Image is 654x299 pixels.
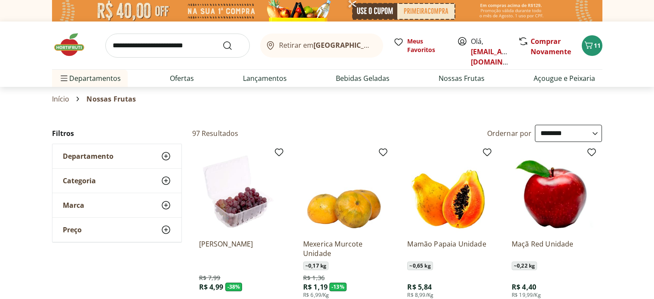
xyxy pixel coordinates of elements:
span: R$ 4,99 [199,282,224,292]
span: Departamentos [59,68,121,89]
a: Nossas Frutas [439,73,485,83]
a: Ofertas [170,73,194,83]
button: Departamento [52,144,181,168]
b: [GEOGRAPHIC_DATA]/[GEOGRAPHIC_DATA] [313,40,458,50]
label: Ordernar por [487,129,532,138]
button: Menu [59,68,69,89]
span: R$ 6,99/Kg [303,292,329,299]
span: Meus Favoritos [407,37,447,54]
button: Carrinho [582,35,602,56]
span: R$ 1,19 [303,282,328,292]
span: Marca [63,201,84,210]
a: Mexerica Murcote Unidade [303,239,385,258]
input: search [105,34,250,58]
h2: Filtros [52,125,182,142]
span: - 38 % [225,283,243,291]
a: Meus Favoritos [393,37,447,54]
span: Nossas Frutas [86,95,136,103]
span: Olá, [471,36,509,67]
span: Categoria [63,176,96,185]
span: - 13 % [329,283,347,291]
button: Retirar em[GEOGRAPHIC_DATA]/[GEOGRAPHIC_DATA] [260,34,383,58]
span: R$ 5,84 [407,282,432,292]
span: Departamento [63,152,114,160]
img: Hortifruti [52,32,95,58]
span: R$ 4,40 [512,282,536,292]
span: R$ 1,36 [303,274,325,282]
span: ~ 0,22 kg [512,262,537,270]
a: [PERSON_NAME] [199,239,281,258]
button: Categoria [52,169,181,193]
a: Maçã Red Unidade [512,239,593,258]
img: Uva Rosada Embalada [199,151,281,232]
span: ~ 0,17 kg [303,262,329,270]
a: Mamão Papaia Unidade [407,239,489,258]
img: Mamão Papaia Unidade [407,151,489,232]
span: 11 [594,41,601,49]
span: R$ 7,99 [199,274,221,282]
a: Açougue e Peixaria [534,73,595,83]
a: Comprar Novamente [531,37,571,56]
span: ~ 0,65 kg [407,262,433,270]
button: Submit Search [222,40,243,51]
span: Preço [63,225,82,234]
a: Lançamentos [243,73,287,83]
span: R$ 8,99/Kg [407,292,433,299]
img: Maçã Red Unidade [512,151,593,232]
a: Início [52,95,70,103]
span: R$ 19,99/Kg [512,292,541,299]
a: Bebidas Geladas [336,73,390,83]
img: Mexerica Murcote Unidade [303,151,385,232]
button: Marca [52,193,181,217]
button: Preço [52,218,181,242]
h2: 97 Resultados [192,129,239,138]
span: Retirar em [279,41,374,49]
a: [EMAIL_ADDRESS][DOMAIN_NAME] [471,47,531,67]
